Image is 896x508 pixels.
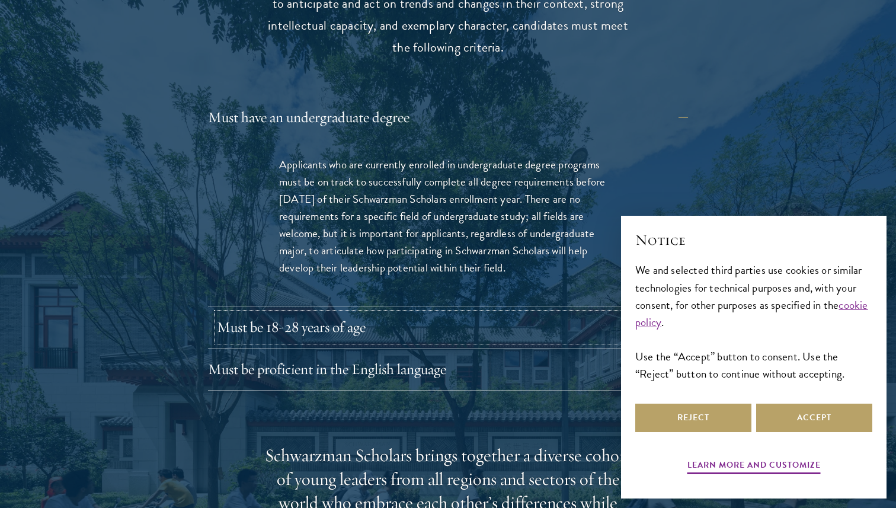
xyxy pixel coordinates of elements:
div: We and selected third parties use cookies or similar technologies for technical purposes and, wit... [635,261,872,382]
button: Must be 18-28 years of age [217,313,697,341]
button: Accept [756,404,872,432]
button: Reject [635,404,751,432]
a: cookie policy [635,296,868,331]
p: Applicants who are currently enrolled in undergraduate degree programs must be on track to succes... [279,156,617,276]
button: Must have an undergraduate degree [208,103,688,132]
h2: Notice [635,230,872,250]
button: Learn more and customize [687,458,821,476]
button: Must be proficient in the English language [208,355,688,384]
